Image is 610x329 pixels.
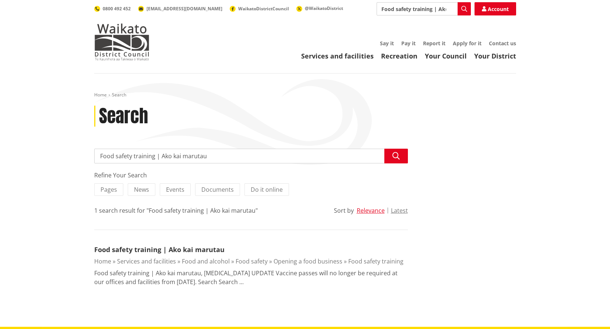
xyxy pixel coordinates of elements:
[251,185,283,194] span: Do it online
[103,6,131,12] span: 0800 492 452
[391,207,408,214] button: Latest
[380,40,394,47] a: Say it
[238,6,289,12] span: WaikatoDistrictCouncil
[274,257,342,265] a: Opening a food business
[94,245,225,254] a: Food safety training | Ako kai marutau
[301,52,374,60] a: Services and facilities
[99,106,148,127] h1: Search
[453,40,482,47] a: Apply for it
[377,2,471,15] input: Search input
[474,52,516,60] a: Your District
[94,149,408,163] input: Search input
[381,52,417,60] a: Recreation
[230,6,289,12] a: WaikatoDistrictCouncil
[489,40,516,47] a: Contact us
[401,40,416,47] a: Pay it
[112,92,126,98] span: Search
[348,257,403,265] a: Food safety training
[94,92,516,98] nav: breadcrumb
[94,24,149,60] img: Waikato District Council - Te Kaunihera aa Takiwaa o Waikato
[134,185,149,194] span: News
[94,257,111,265] a: Home
[117,257,176,265] a: Services and facilities
[425,52,467,60] a: Your Council
[94,6,131,12] a: 0800 492 452
[147,6,222,12] span: [EMAIL_ADDRESS][DOMAIN_NAME]
[357,207,385,214] button: Relevance
[201,185,234,194] span: Documents
[305,5,343,11] span: @WaikatoDistrict
[94,171,408,180] div: Refine Your Search
[334,206,354,215] div: Sort by
[138,6,222,12] a: [EMAIL_ADDRESS][DOMAIN_NAME]
[182,257,230,265] a: Food and alcohol
[101,185,117,194] span: Pages
[236,257,268,265] a: Food safety
[576,298,603,325] iframe: Messenger Launcher
[94,92,107,98] a: Home
[296,5,343,11] a: @WaikatoDistrict
[94,206,258,215] div: 1 search result for "Food safety training | Ako kai marutau"
[166,185,184,194] span: Events
[94,269,408,286] p: Food safety training | Ako kai marutau, [MEDICAL_DATA] UPDATE Vaccine passes will no longer be re...
[423,40,445,47] a: Report it
[475,2,516,15] a: Account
